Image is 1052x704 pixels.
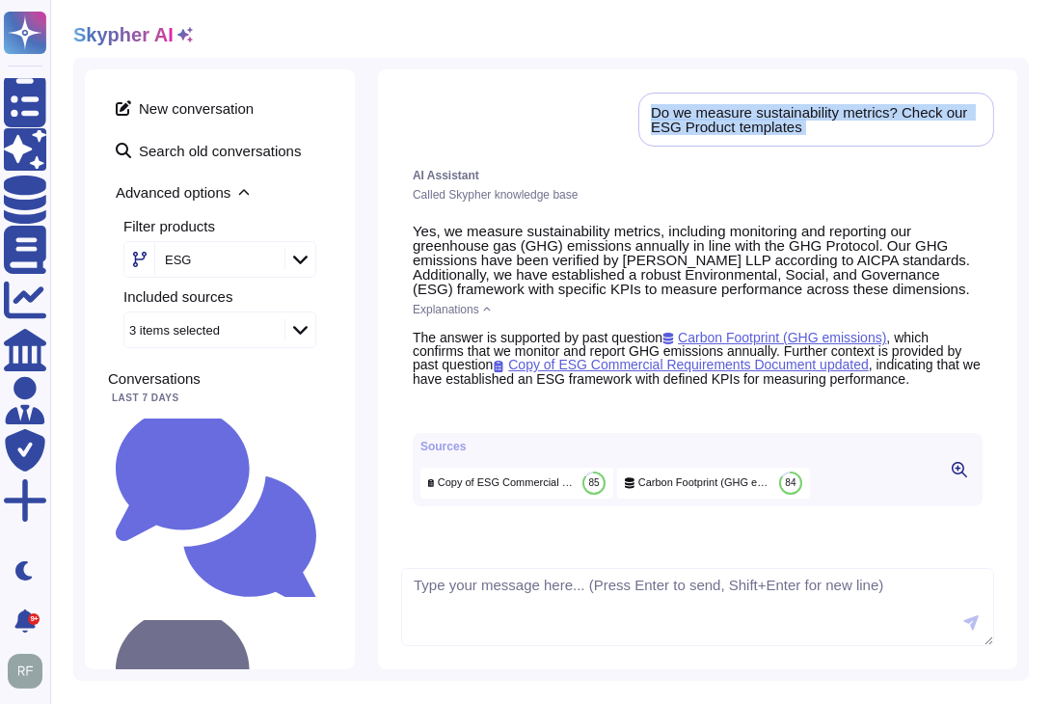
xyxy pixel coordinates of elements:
[451,401,467,417] button: Dislike this response
[108,393,332,403] div: Last 7 days
[4,650,56,692] button: user
[73,23,174,46] h2: Skypher AI
[493,357,869,372] span: Click to preview this source
[108,93,332,123] span: New conversation
[108,371,332,386] div: Conversations
[413,401,428,417] button: Copy this response
[129,324,220,337] div: 3 items selected
[413,170,983,181] div: AI Assistant
[123,219,332,233] div: Filter products
[413,224,983,296] p: Yes, we measure sustainability metrics, including monitoring and reporting our greenhouse gas (GH...
[785,478,796,488] span: 84
[588,478,599,488] span: 85
[420,468,613,499] div: Click to preview/edit this source
[438,475,575,490] span: Copy of ESG Commercial Requirements Document updated
[662,330,886,345] span: Click to preview this source
[432,401,447,417] button: Like this response
[28,613,40,625] div: 9+
[108,177,332,207] span: Advanced options
[108,135,332,166] span: Search old conversations
[123,289,332,304] div: Included sources
[8,654,42,689] img: user
[651,105,982,134] div: Do we measure sustainability metrics? Check our ESG Product templates
[617,468,810,499] div: Click to preview/edit this source
[944,458,975,481] button: Click to view sources in the right panel
[420,441,810,452] div: Sources
[413,188,578,202] span: Called Skypher knowledge base
[638,475,771,490] span: Carbon Footprint (GHG emissions)
[413,304,479,315] span: Explanations
[413,331,983,386] div: The answer is supported by past question , which confirms that we monitor and report GHG emission...
[165,254,191,266] div: ESG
